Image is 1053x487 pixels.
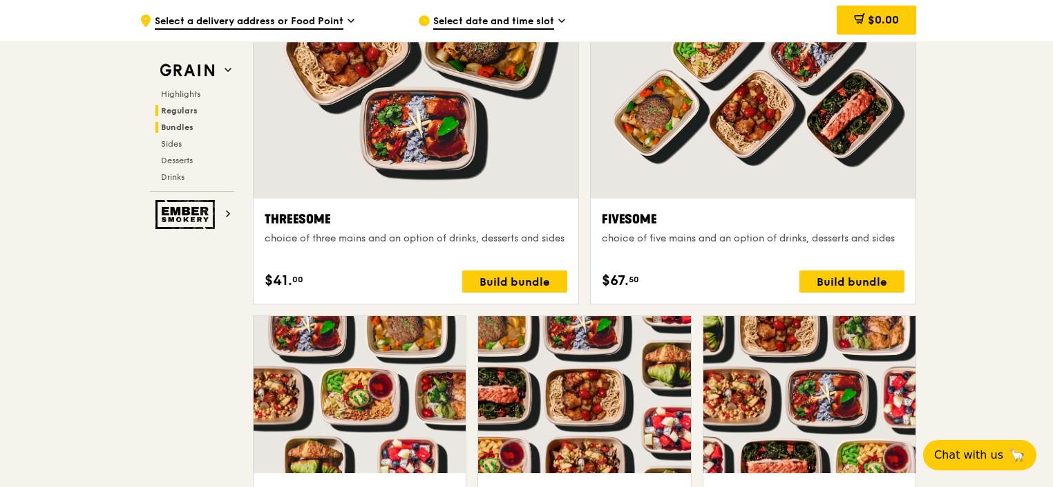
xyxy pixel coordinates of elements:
[462,270,567,293] div: Build bundle
[265,210,567,229] div: Threesome
[161,172,184,182] span: Drinks
[602,232,904,246] div: choice of five mains and an option of drinks, desserts and sides
[155,200,219,229] img: Ember Smokery web logo
[161,106,198,116] span: Regulars
[292,274,303,285] span: 00
[155,58,219,83] img: Grain web logo
[161,139,182,149] span: Sides
[868,13,899,26] span: $0.00
[265,232,567,246] div: choice of three mains and an option of drinks, desserts and sides
[155,15,343,30] span: Select a delivery address or Food Point
[602,270,629,291] span: $67.
[161,89,200,99] span: Highlights
[602,210,904,229] div: Fivesome
[629,274,639,285] span: 50
[161,122,193,132] span: Bundles
[161,156,193,165] span: Desserts
[799,270,904,293] div: Build bundle
[1009,447,1025,463] span: 🦙
[433,15,554,30] span: Select date and time slot
[923,440,1036,470] button: Chat with us🦙
[265,270,292,291] span: $41.
[934,447,1003,463] span: Chat with us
